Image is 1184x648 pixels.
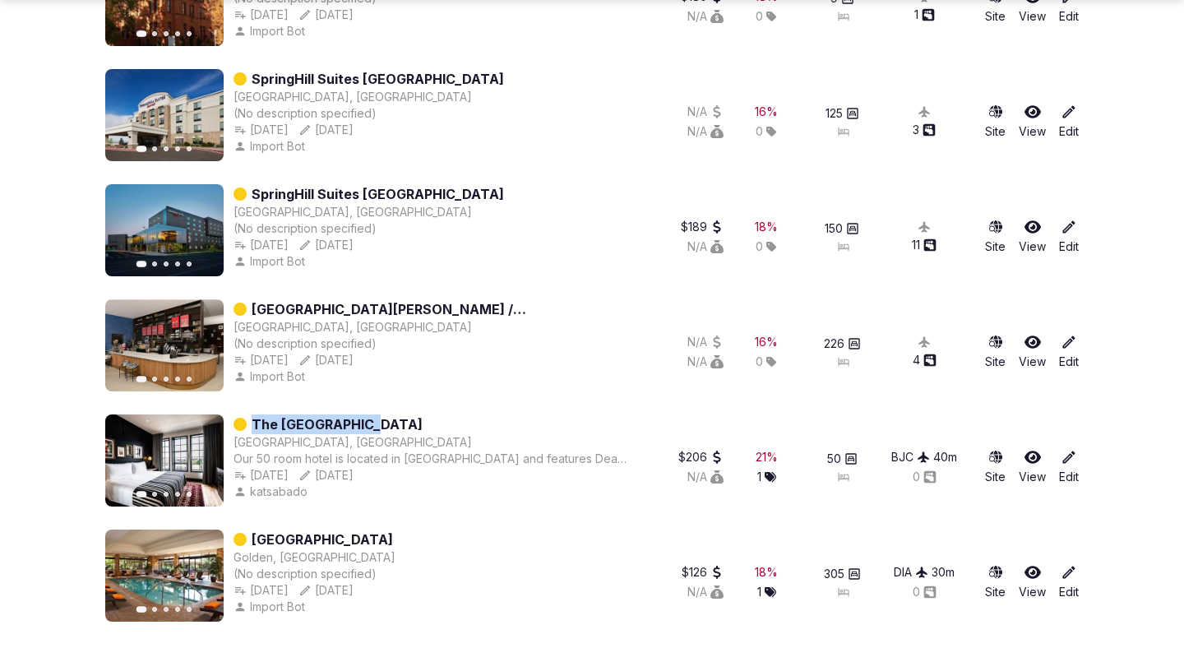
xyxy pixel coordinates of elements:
button: 18% [755,219,778,235]
button: N/A [687,104,724,120]
div: [DATE] [298,582,354,599]
div: $189 [681,219,724,235]
a: Site [985,449,1006,485]
button: BJC [891,449,930,465]
button: $206 [678,449,724,465]
a: Site [985,564,1006,600]
button: N/A [687,123,724,140]
div: 18 % [755,564,778,581]
div: 4 [913,352,937,368]
button: N/A [687,469,724,485]
button: Go to slide 1 [136,30,147,37]
button: Import Bot [234,23,308,39]
button: Import Bot [234,253,308,270]
button: 305 [824,566,861,582]
span: 50 [827,451,841,467]
button: [DATE] [298,467,354,484]
a: Site [985,219,1006,255]
div: (No description specified) [234,566,395,582]
div: N/A [687,584,724,600]
button: Go to slide 3 [164,607,169,612]
button: 125 [826,105,859,122]
button: 150 [825,220,859,237]
div: [DATE] [234,122,289,138]
a: Edit [1059,449,1079,485]
div: N/A [687,334,724,350]
div: (No description specified) [234,336,628,352]
button: 16% [755,104,778,120]
a: View [1019,334,1046,370]
a: [GEOGRAPHIC_DATA][PERSON_NAME] / [GEOGRAPHIC_DATA] [252,299,628,319]
span: 150 [825,220,843,237]
button: Go to slide 5 [187,262,192,266]
div: N/A [687,238,724,255]
button: Go to slide 1 [136,606,147,613]
button: 30m [932,564,955,581]
a: Edit [1059,104,1079,140]
div: Our 50 room hotel is located in [GEOGRAPHIC_DATA] and features Death & Co, the first location out... [234,451,628,467]
button: Go to slide 2 [152,146,157,151]
div: [GEOGRAPHIC_DATA], [GEOGRAPHIC_DATA] [234,434,472,451]
button: Go to slide 2 [152,607,157,612]
div: 30 m [932,564,955,581]
a: View [1019,104,1046,140]
img: Featured image for Denver Marriott West [105,530,224,622]
img: Featured image for Hyatt Place Pena Station / Denver Airport [105,299,224,391]
a: SpringHill Suites [GEOGRAPHIC_DATA] [252,69,504,89]
button: 50 [827,451,858,467]
a: [GEOGRAPHIC_DATA] [252,530,393,549]
span: 0 [756,123,763,140]
button: Go to slide 3 [164,492,169,497]
a: Site [985,104,1006,140]
div: (No description specified) [234,220,504,237]
button: 1 [757,584,776,600]
button: [DATE] [298,352,354,368]
button: 0 [913,469,937,485]
button: Go to slide 4 [175,262,180,266]
span: 305 [824,566,844,582]
button: 11 [912,237,937,253]
a: View [1019,564,1046,600]
button: [DATE] [234,582,289,599]
a: The [GEOGRAPHIC_DATA] [252,414,423,434]
button: [DATE] [298,122,354,138]
button: Go to slide 3 [164,31,169,36]
div: [GEOGRAPHIC_DATA], [GEOGRAPHIC_DATA] [234,204,472,220]
button: 0 [913,584,937,600]
div: [GEOGRAPHIC_DATA], [GEOGRAPHIC_DATA] [234,319,472,336]
button: Go to slide 1 [136,491,147,498]
button: katsabado [234,484,311,500]
button: 1 [757,469,776,485]
button: Go to slide 4 [175,607,180,612]
div: 21 % [756,449,778,465]
button: Import Bot [234,138,308,155]
a: View [1019,449,1046,485]
button: Import Bot [234,368,308,385]
div: DIA [894,564,928,581]
button: Go to slide 4 [175,31,180,36]
button: Go to slide 5 [187,607,192,612]
div: [DATE] [234,467,289,484]
button: [DATE] [234,352,289,368]
span: 226 [824,336,844,352]
button: Go to slide 5 [187,31,192,36]
button: Golden, [GEOGRAPHIC_DATA] [234,549,395,566]
button: 40m [933,449,957,465]
button: Go to slide 2 [152,31,157,36]
img: Featured image for The Ramble Hotel [105,414,224,507]
a: Edit [1059,334,1079,370]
